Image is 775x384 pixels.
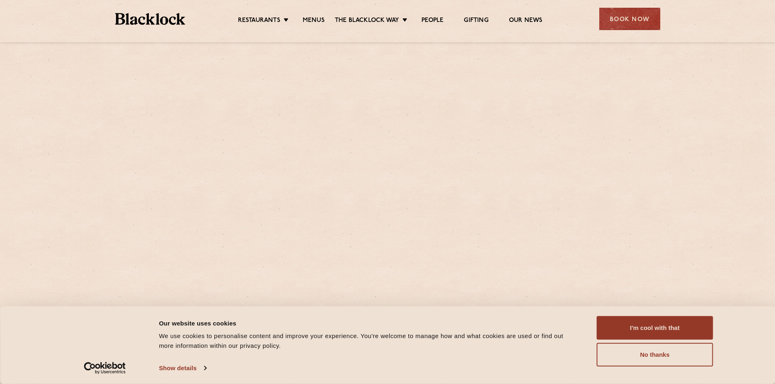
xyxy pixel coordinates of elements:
[509,17,543,26] a: Our News
[115,13,186,25] img: BL_Textured_Logo-footer-cropped.svg
[159,331,579,351] div: We use cookies to personalise content and improve your experience. You're welcome to manage how a...
[159,362,206,374] a: Show details
[599,8,660,30] div: Book Now
[597,343,713,367] button: No thanks
[421,17,443,26] a: People
[597,316,713,340] button: I'm cool with that
[238,17,280,26] a: Restaurants
[303,17,325,26] a: Menus
[464,17,488,26] a: Gifting
[335,17,399,26] a: The Blacklock Way
[159,318,579,328] div: Our website uses cookies
[69,362,140,374] a: Usercentrics Cookiebot - opens in a new window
